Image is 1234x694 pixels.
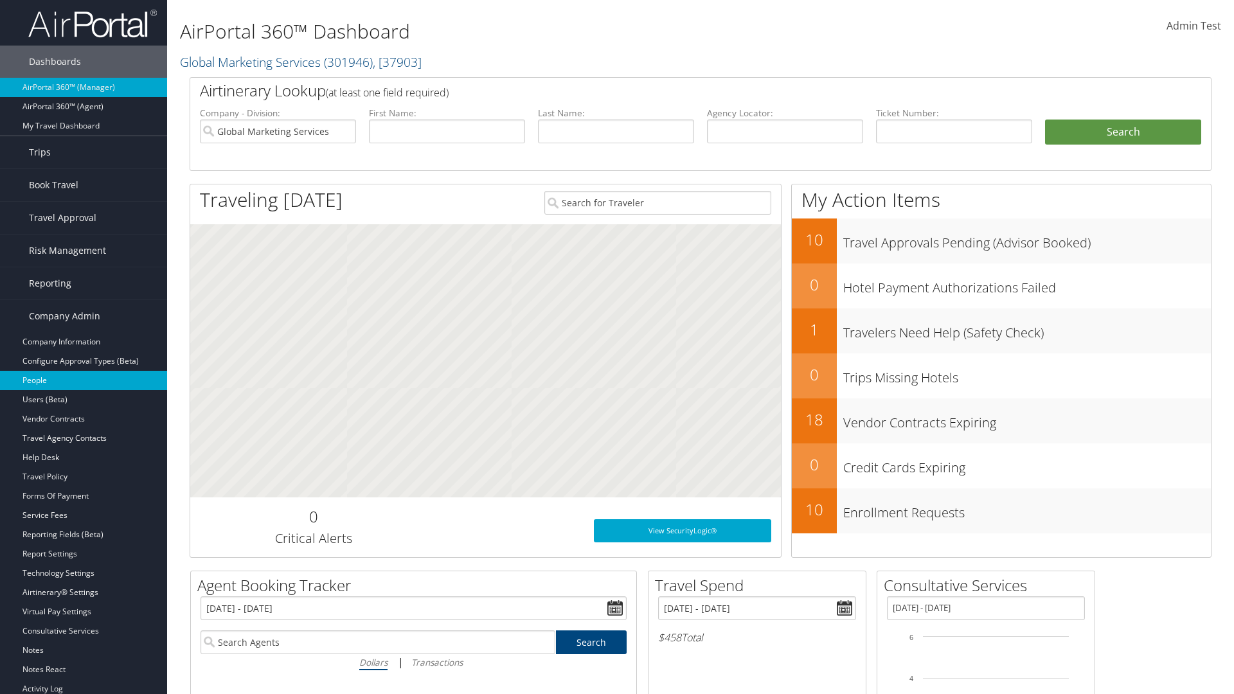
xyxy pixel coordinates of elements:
h2: 10 [792,229,837,251]
a: 10Travel Approvals Pending (Advisor Booked) [792,218,1211,263]
span: Risk Management [29,235,106,267]
label: Company - Division: [200,107,356,120]
a: Search [556,630,627,654]
h2: 10 [792,499,837,520]
a: 0Trips Missing Hotels [792,353,1211,398]
a: 10Enrollment Requests [792,488,1211,533]
h2: 0 [792,274,837,296]
label: Ticket Number: [876,107,1032,120]
input: Search for Traveler [544,191,771,215]
h3: Travel Approvals Pending (Advisor Booked) [843,227,1211,252]
h1: Traveling [DATE] [200,186,343,213]
a: 0Credit Cards Expiring [792,443,1211,488]
label: Agency Locator: [707,107,863,120]
h3: Hotel Payment Authorizations Failed [843,272,1211,297]
tspan: 6 [909,634,913,641]
span: (at least one field required) [326,85,449,100]
span: Travel Approval [29,202,96,234]
a: 18Vendor Contracts Expiring [792,398,1211,443]
a: Global Marketing Services [180,53,422,71]
h1: AirPortal 360™ Dashboard [180,18,874,45]
span: Book Travel [29,169,78,201]
h3: Critical Alerts [200,529,427,547]
h2: Agent Booking Tracker [197,574,636,596]
h1: My Action Items [792,186,1211,213]
span: Company Admin [29,300,100,332]
tspan: 4 [909,675,913,682]
h2: 0 [792,454,837,476]
div: | [201,654,627,670]
h2: Travel Spend [655,574,866,596]
input: Search Agents [201,630,555,654]
label: Last Name: [538,107,694,120]
a: View SecurityLogic® [594,519,771,542]
h2: Consultative Services [884,574,1095,596]
span: Trips [29,136,51,168]
img: airportal-logo.png [28,8,157,39]
h2: 1 [792,319,837,341]
h3: Vendor Contracts Expiring [843,407,1211,432]
i: Transactions [411,656,463,668]
h3: Enrollment Requests [843,497,1211,522]
span: Dashboards [29,46,81,78]
span: Admin Test [1167,19,1221,33]
button: Search [1045,120,1201,145]
a: 1Travelers Need Help (Safety Check) [792,308,1211,353]
h6: Total [658,630,856,645]
span: $458 [658,630,681,645]
h3: Credit Cards Expiring [843,452,1211,477]
label: First Name: [369,107,525,120]
a: 0Hotel Payment Authorizations Failed [792,263,1211,308]
h2: Airtinerary Lookup [200,80,1116,102]
span: ( 301946 ) [324,53,373,71]
h3: Trips Missing Hotels [843,362,1211,387]
a: Admin Test [1167,6,1221,46]
span: Reporting [29,267,71,299]
h2: 0 [792,364,837,386]
i: Dollars [359,656,388,668]
h2: 0 [200,506,427,528]
h3: Travelers Need Help (Safety Check) [843,317,1211,342]
h2: 18 [792,409,837,431]
span: , [ 37903 ] [373,53,422,71]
